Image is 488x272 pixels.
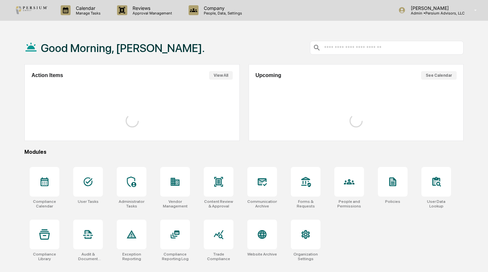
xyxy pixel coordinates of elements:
div: Compliance Library [30,252,59,261]
p: Approval Management [127,11,175,15]
button: See Calendar [421,71,457,80]
div: Administrator Tasks [117,199,146,208]
div: Communications Archive [247,199,277,208]
div: Compliance Calendar [30,199,59,208]
div: User Data Lookup [421,199,451,208]
div: Website Archive [247,252,277,257]
div: Forms & Requests [291,199,320,208]
div: Vendor Management [160,199,190,208]
div: Content Review & Approval [204,199,233,208]
div: Organization Settings [291,252,320,261]
p: Calendar [71,5,104,11]
div: Trade Compliance [204,252,233,261]
p: People, Data, Settings [198,11,245,15]
div: Audit & Document Logs [73,252,103,261]
div: Exception Reporting [117,252,146,261]
p: [PERSON_NAME] [406,5,465,11]
h2: Action Items [31,72,63,78]
p: Admin • Persium Advisors, LLC [406,11,465,15]
img: logo [16,6,47,14]
p: Company [198,5,245,11]
p: Manage Tasks [71,11,104,15]
div: User Tasks [78,199,99,204]
h2: Upcoming [256,72,281,78]
div: Compliance Reporting Log [160,252,190,261]
div: People and Permissions [334,199,364,208]
p: Reviews [127,5,175,11]
div: Policies [385,199,400,204]
div: Modules [24,149,464,155]
h1: Good Morning, [PERSON_NAME]. [41,41,205,55]
button: View All [209,71,233,80]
